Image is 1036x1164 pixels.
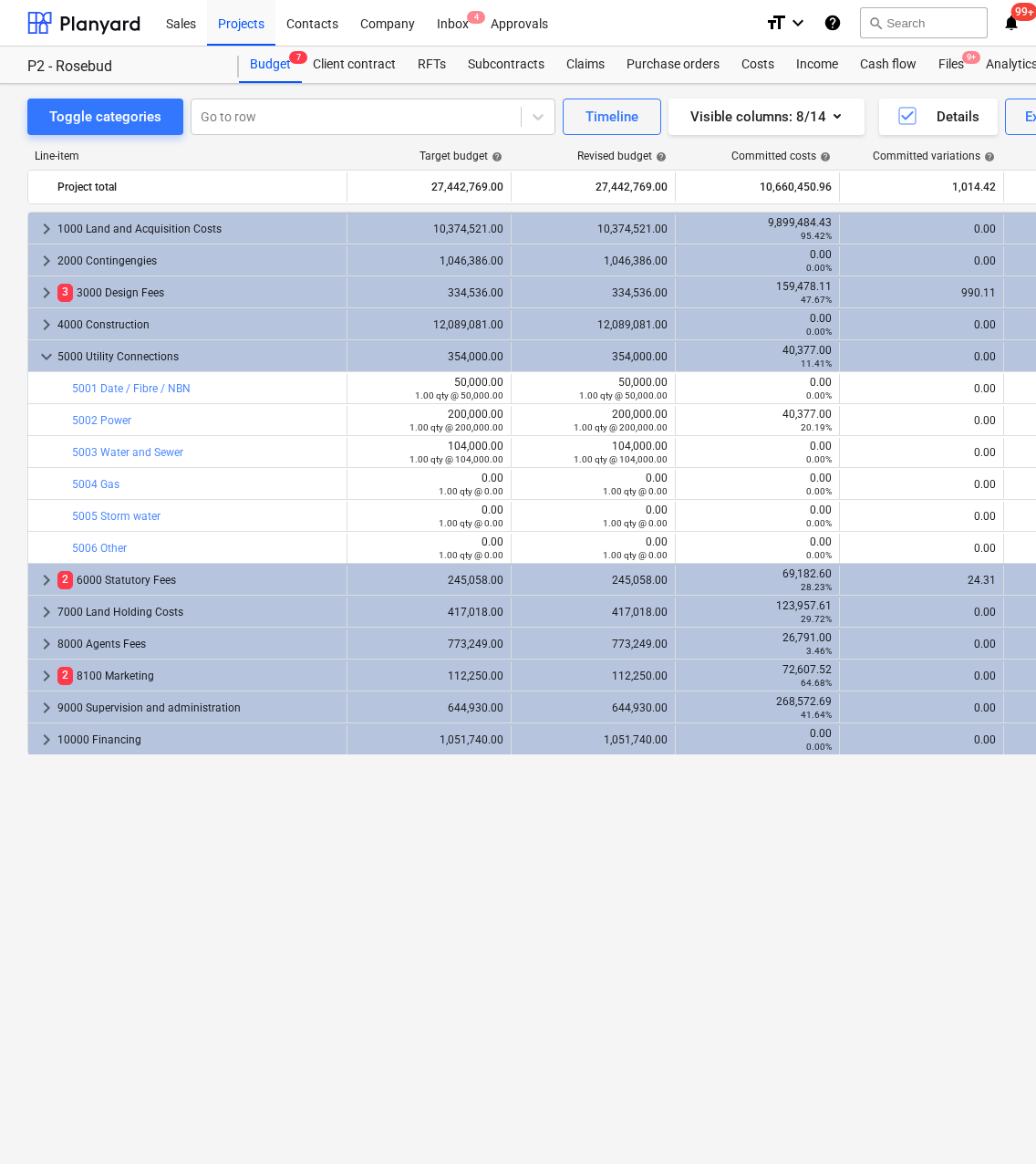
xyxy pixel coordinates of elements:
small: 1.00 qty @ 0.00 [439,518,503,528]
div: 0.00 [683,248,832,274]
a: Subcontracts [457,47,555,83]
div: 0.00 [847,542,996,555]
div: 0.00 [847,446,996,459]
span: search [868,16,883,30]
div: 1000 Land and Acquisition Costs [57,214,339,244]
div: 1,046,386.00 [519,255,668,267]
div: 10,374,521.00 [519,223,668,235]
a: Budget7 [239,47,302,83]
span: 3 [57,284,73,301]
div: 7000 Land Holding Costs [57,598,339,627]
span: keyboard_arrow_right [36,250,57,272]
div: 50,000.00 [519,376,668,401]
small: 0.00% [806,518,832,528]
div: 245,058.00 [519,574,668,587]
div: 10,374,521.00 [355,223,503,235]
div: 0.00 [847,350,996,363]
div: 200,000.00 [355,408,503,433]
div: 5000 Utility Connections [57,342,339,371]
div: 2000 Contingengies [57,246,339,275]
small: 1.00 qty @ 104,000.00 [409,454,503,464]
small: 41.64% [801,710,832,720]
span: keyboard_arrow_right [36,569,57,591]
div: Visible columns : 8/14 [690,105,843,129]
a: Claims [555,47,616,83]
span: help [980,151,995,162]
div: 0.00 [519,535,668,561]
button: Search [860,7,988,38]
span: help [652,151,667,162]
a: 5006 Other [72,542,127,555]
div: 0.00 [683,472,832,497]
span: keyboard_arrow_right [36,633,57,655]
i: keyboard_arrow_down [787,12,809,34]
div: Files [927,47,975,83]
div: 0.00 [683,727,832,753]
div: 417,018.00 [355,606,503,618]
div: Toggle categories [49,105,161,129]
small: 0.00% [806,327,832,337]
div: 0.00 [683,312,832,338]
div: 10,660,450.96 [683,172,832,202]
div: 8100 Marketing [57,661,339,691]
div: Project total [57,172,339,202]
div: 1,046,386.00 [355,255,503,267]
div: 72,607.52 [683,663,832,689]
small: 0.00% [806,486,832,496]
small: 1.00 qty @ 0.00 [439,550,503,560]
div: Target budget [420,150,502,162]
div: 773,249.00 [355,638,503,650]
button: Details [879,99,998,135]
div: 3000 Design Fees [57,278,339,307]
button: Timeline [563,99,661,135]
div: 123,957.61 [683,599,832,625]
div: 773,249.00 [519,638,668,650]
small: 20.19% [801,422,832,432]
div: 334,536.00 [519,286,668,299]
div: 268,572.69 [683,695,832,721]
div: 0.00 [683,440,832,465]
div: 0.00 [519,472,668,497]
small: 1.00 qty @ 50,000.00 [415,390,503,400]
div: Committed costs [731,150,831,162]
div: Purchase orders [616,47,730,83]
span: keyboard_arrow_right [36,314,57,336]
div: Timeline [585,105,638,129]
span: help [816,151,831,162]
i: format_size [765,12,787,34]
div: 0.00 [847,510,996,523]
div: 104,000.00 [519,440,668,465]
span: keyboard_arrow_right [36,601,57,623]
div: Details [896,105,979,129]
span: keyboard_arrow_right [36,665,57,687]
a: RFTs [407,47,457,83]
div: Line-item [27,150,347,162]
div: 0.00 [847,223,996,235]
a: 5001 Date / Fibre / NBN [72,382,191,395]
div: 104,000.00 [355,440,503,465]
div: 10000 Financing [57,725,339,754]
div: 644,930.00 [519,702,668,714]
i: notifications [1002,12,1020,34]
div: 8000 Agents Fees [57,629,339,659]
div: 0.00 [683,376,832,401]
small: 0.00% [806,454,832,464]
a: Income [785,47,849,83]
div: Costs [730,47,785,83]
button: Visible columns:8/14 [668,99,865,135]
div: 1,051,740.00 [519,733,668,746]
span: 9+ [962,51,980,64]
div: Budget [239,47,302,83]
div: 50,000.00 [355,376,503,401]
div: 9,899,484.43 [683,216,832,242]
div: 990.11 [847,286,996,299]
i: Knowledge base [824,12,842,34]
a: 5002 Power [72,414,131,427]
small: 1.00 qty @ 50,000.00 [579,390,668,400]
span: keyboard_arrow_down [36,346,57,368]
a: 5005 Storm water [72,510,161,523]
span: help [488,151,502,162]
